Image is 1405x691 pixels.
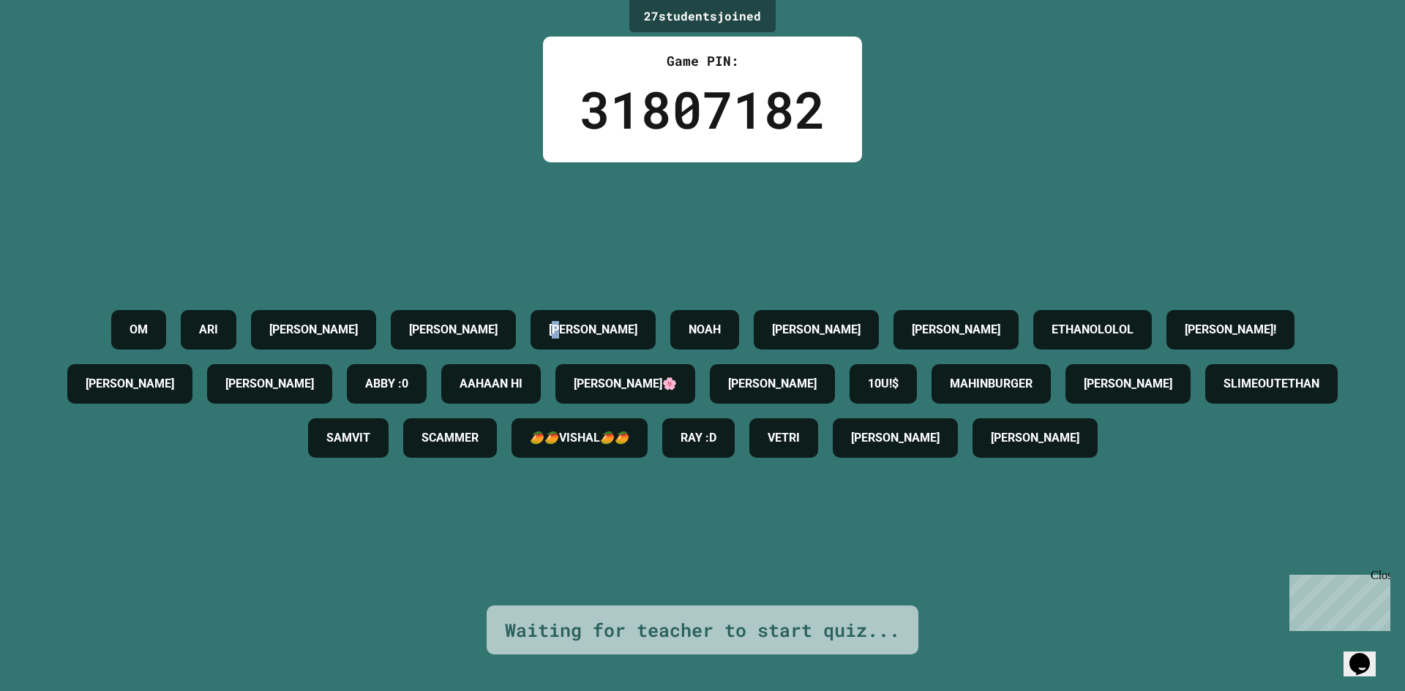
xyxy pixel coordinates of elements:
h4: NOAH [689,321,721,339]
h4: [PERSON_NAME] [851,429,940,447]
div: 31807182 [580,71,825,148]
h4: [PERSON_NAME] [86,375,174,393]
h4: [PERSON_NAME] [728,375,817,393]
h4: [PERSON_NAME] [549,321,637,339]
h4: ABBY :0 [365,375,408,393]
h4: VETRI [768,429,800,447]
h4: [PERSON_NAME]🌸 [574,375,677,393]
h4: [PERSON_NAME] [225,375,314,393]
h4: ETHANOLOLOL [1052,321,1134,339]
h4: [PERSON_NAME] [912,321,1000,339]
h4: [PERSON_NAME]! [1185,321,1276,339]
h4: AAHAAN HI [460,375,522,393]
h4: SCAMMER [421,429,479,447]
h4: ARI [199,321,218,339]
iframe: chat widget [1344,633,1390,676]
h4: SLIMEOUTETHAN [1224,375,1319,393]
h4: [PERSON_NAME] [772,321,861,339]
h4: 10U!$ [868,375,899,393]
h4: OM [130,321,148,339]
h4: MAHINBURGER [950,375,1033,393]
div: Game PIN: [580,51,825,71]
h4: 🥭🥭VISHAL🥭🥭 [530,429,629,447]
h4: [PERSON_NAME] [269,321,358,339]
h4: [PERSON_NAME] [991,429,1079,447]
h4: [PERSON_NAME] [1084,375,1172,393]
h4: SAMVIT [326,429,370,447]
h4: RAY :D [681,429,716,447]
div: Waiting for teacher to start quiz... [505,616,900,644]
iframe: chat widget [1284,569,1390,631]
div: Chat with us now!Close [6,6,101,93]
h4: [PERSON_NAME] [409,321,498,339]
